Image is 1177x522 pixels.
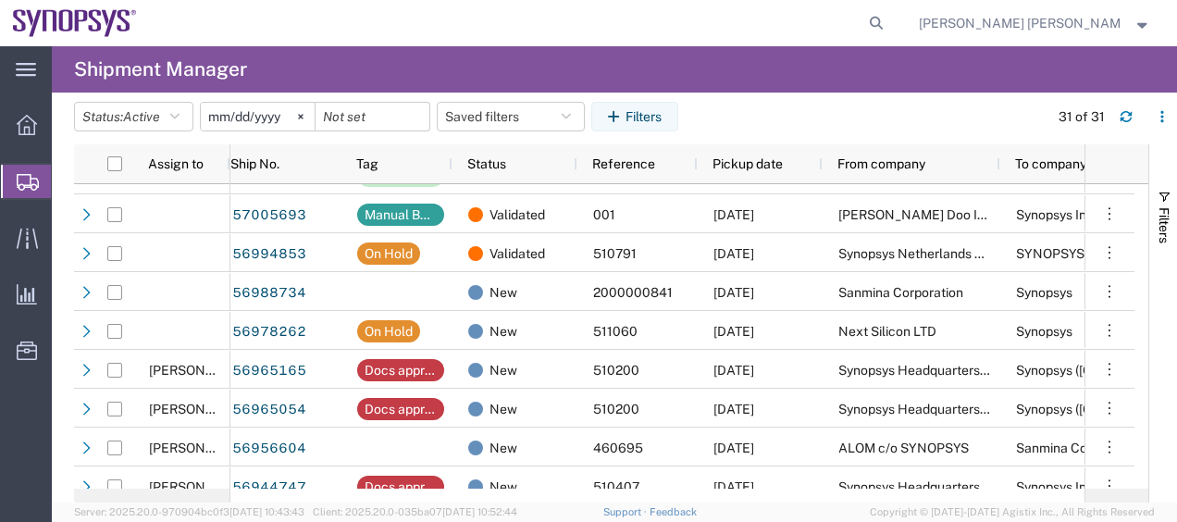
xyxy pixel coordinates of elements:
[231,201,307,230] a: 57005693
[713,363,754,378] span: 09/29/2025
[365,320,413,342] div: On Hold
[1016,285,1072,300] span: Synopsys
[489,390,517,429] span: New
[593,363,639,378] span: 510200
[201,103,315,130] input: Not set
[123,109,160,124] span: Active
[838,324,936,339] span: Next Silicon LTD
[231,395,307,425] a: 56965054
[1016,324,1072,339] span: Synopsys
[230,156,279,171] span: Ship No.
[603,506,650,517] a: Support
[489,195,545,234] span: Validated
[149,363,254,378] span: Kaelen O'Connor
[489,234,545,273] span: Validated
[838,402,1017,416] span: Synopsys Headquarters USSV
[365,359,437,381] div: Docs approval needed
[593,324,638,339] span: 511060
[593,207,615,222] span: 001
[592,156,655,171] span: Reference
[74,46,247,93] h4: Shipment Manager
[1016,207,1094,222] span: Synopsys Inc
[489,273,517,312] span: New
[713,402,754,416] span: 09/29/2025
[74,102,193,131] button: Status:Active
[918,12,1151,34] button: [PERSON_NAME] [PERSON_NAME]
[148,156,204,171] span: Assign to
[313,506,517,517] span: Client: 2025.20.0-035ba07
[838,441,969,455] span: ALOM c/o SYNOPSYS
[1015,156,1086,171] span: To company
[231,473,307,503] a: 56944747
[1016,479,1147,494] span: Synopsys India Pvt Ltd
[365,204,437,226] div: Manual Booking
[13,9,137,37] img: logo
[229,506,304,517] span: [DATE] 10:43:43
[593,285,673,300] span: 2000000841
[713,441,754,455] span: 10/03/2025
[231,434,307,464] a: 56956604
[149,479,254,494] span: Kaelen O'Connor
[467,156,506,171] span: Status
[838,363,1017,378] span: Synopsys Headquarters USSV
[712,156,783,171] span: Pickup date
[593,402,639,416] span: 510200
[231,356,307,386] a: 56965165
[593,479,639,494] span: 510407
[837,156,925,171] span: From company
[231,317,307,347] a: 56978262
[74,506,304,517] span: Server: 2025.20.0-970904bc0f3
[838,285,963,300] span: Sanmina Corporation
[870,504,1155,520] span: Copyright © [DATE]-[DATE] Agistix Inc., All Rights Reserved
[713,246,754,261] span: 10/03/2025
[713,479,754,494] span: 09/30/2025
[489,312,517,351] span: New
[149,402,254,416] span: Kaelen O'Connor
[713,207,754,222] span: 10/02/2025
[365,242,413,265] div: On Hold
[442,506,517,517] span: [DATE] 10:52:44
[591,102,678,131] button: Filters
[1059,107,1105,127] div: 31 of 31
[919,13,1121,33] span: Marilia de Melo Fernandes
[231,240,307,269] a: 56994853
[365,476,437,498] div: Docs approval needed
[1016,441,1141,455] span: Sanmina Corporation
[1157,207,1171,243] span: Filters
[316,103,429,130] input: Not set
[149,441,254,455] span: Rafael Chacon
[713,324,754,339] span: 09/30/2025
[356,156,378,171] span: Tag
[650,506,697,517] a: Feedback
[593,441,643,455] span: 460695
[838,479,1017,494] span: Synopsys Headquarters USSV
[838,207,1076,222] span: Tong Lay Doo Industrial Co., Ltd
[838,246,995,261] span: Synopsys Netherlands B.V.
[593,246,637,261] span: 510791
[489,467,517,506] span: New
[231,279,307,308] a: 56988734
[489,351,517,390] span: New
[713,285,754,300] span: 10/01/2025
[437,102,585,131] button: Saved filters
[489,429,517,467] span: New
[365,398,437,420] div: Docs approval needed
